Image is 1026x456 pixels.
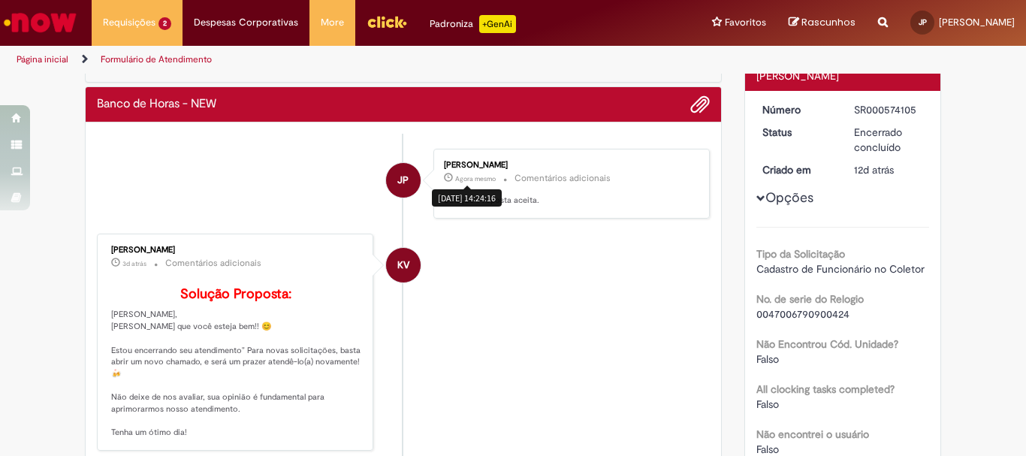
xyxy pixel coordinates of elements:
a: Formulário de Atendimento [101,53,212,65]
dt: Status [751,125,843,140]
span: 2 [158,17,171,30]
span: Agora mesmo [455,174,496,183]
span: Despesas Corporativas [194,15,298,30]
ul: Trilhas de página [11,46,673,74]
div: Julia Nicolao Piacentini [386,163,421,198]
div: [PERSON_NAME] [756,68,930,83]
button: Adicionar anexos [690,95,710,114]
span: Favoritos [725,15,766,30]
div: Encerrado concluído [854,125,924,155]
span: Requisições [103,15,155,30]
b: Não Encontrou Cód. Unidade? [756,337,898,351]
time: 26/09/2025 16:43:44 [122,259,146,268]
b: All clocking tasks completed? [756,382,895,396]
span: 3d atrás [122,259,146,268]
b: Solução Proposta: [180,285,291,303]
p: Solução Proposta aceita. [444,195,694,207]
div: Padroniza [430,15,516,33]
b: Não encontrei o usuário [756,427,869,441]
span: JP [919,17,927,27]
p: [PERSON_NAME], [PERSON_NAME] que você esteja bem!! 😊 Estou encerrando seu atendimento" Para novas... [111,287,361,439]
dt: Criado em [751,162,843,177]
span: Falso [756,442,779,456]
a: Página inicial [17,53,68,65]
h2: Banco de Horas - NEW Histórico de tíquete [97,98,216,111]
img: ServiceNow [2,8,79,38]
span: Cadastro de Funcionário no Coletor [756,262,925,276]
span: More [321,15,344,30]
span: 12d atrás [854,163,894,177]
span: [PERSON_NAME] [939,16,1015,29]
span: Rascunhos [801,15,856,29]
span: Falso [756,397,779,411]
a: Rascunhos [789,16,856,30]
div: SR000574105 [854,102,924,117]
b: No. de serie do Relogio [756,292,864,306]
span: JP [397,162,409,198]
p: +GenAi [479,15,516,33]
div: [DATE] 14:24:16 [432,189,502,207]
div: Karine Vieira [386,248,421,282]
time: 18/09/2025 08:44:22 [854,163,894,177]
dt: Número [751,102,843,117]
div: [PERSON_NAME] [111,246,361,255]
div: 18/09/2025 08:44:22 [854,162,924,177]
span: KV [397,247,409,283]
span: Falso [756,352,779,366]
small: Comentários adicionais [165,257,261,270]
b: Tipo da Solicitação [756,247,845,261]
div: [PERSON_NAME] [444,161,694,170]
img: click_logo_yellow_360x200.png [367,11,407,33]
small: Comentários adicionais [515,172,611,185]
span: 0047006790900424 [756,307,849,321]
